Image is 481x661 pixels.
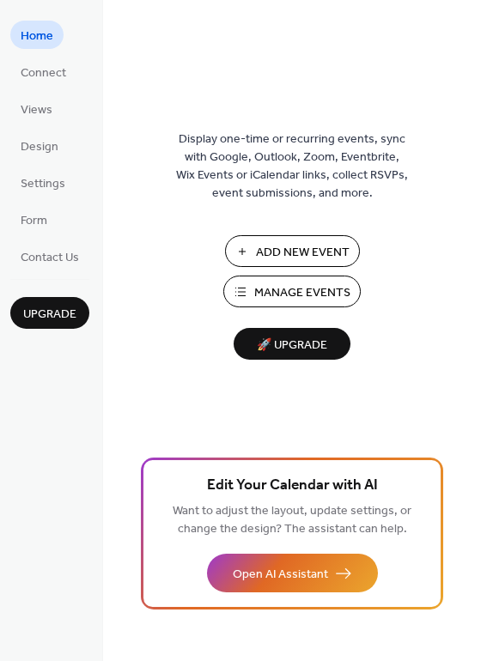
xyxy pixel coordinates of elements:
[233,566,328,584] span: Open AI Assistant
[21,249,79,267] span: Contact Us
[21,27,53,45] span: Home
[21,212,47,230] span: Form
[234,328,350,360] button: 🚀 Upgrade
[21,101,52,119] span: Views
[10,58,76,86] a: Connect
[223,276,361,307] button: Manage Events
[207,474,378,498] span: Edit Your Calendar with AI
[10,205,58,233] a: Form
[256,244,350,262] span: Add New Event
[10,131,69,160] a: Design
[225,235,360,267] button: Add New Event
[176,130,408,203] span: Display one-time or recurring events, sync with Google, Outlook, Zoom, Eventbrite, Wix Events or ...
[10,94,63,123] a: Views
[23,306,76,324] span: Upgrade
[254,284,350,302] span: Manage Events
[10,297,89,329] button: Upgrade
[244,334,340,357] span: 🚀 Upgrade
[21,64,66,82] span: Connect
[173,500,411,541] span: Want to adjust the layout, update settings, or change the design? The assistant can help.
[10,242,89,270] a: Contact Us
[10,21,64,49] a: Home
[21,138,58,156] span: Design
[21,175,65,193] span: Settings
[207,554,378,592] button: Open AI Assistant
[10,168,76,197] a: Settings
